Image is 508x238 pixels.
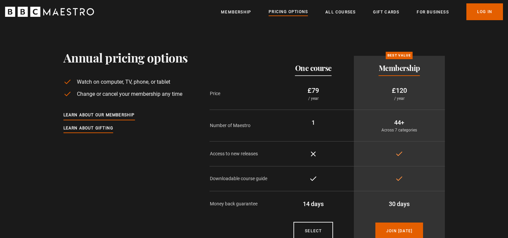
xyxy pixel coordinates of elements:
[210,90,273,97] p: Price
[210,200,273,207] p: Money back guarantee
[221,9,251,15] a: Membership
[221,3,503,20] nav: Primary
[63,50,188,65] h1: Annual pricing options
[210,122,273,129] p: Number of Maestro
[63,112,135,119] a: Learn about our membership
[373,9,399,15] a: Gift Cards
[379,64,420,72] h2: Membership
[210,150,273,157] p: Access to new releases
[210,175,273,182] p: Downloadable course guide
[295,64,332,72] h2: One course
[386,52,413,59] p: Best value
[278,95,349,102] p: / year
[63,90,188,98] li: Change or cancel your membership any time
[278,199,349,208] p: 14 days
[359,118,440,127] p: 44+
[359,85,440,95] p: £120
[278,118,349,127] p: 1
[417,9,449,15] a: For business
[269,8,308,16] a: Pricing Options
[325,9,356,15] a: All Courses
[63,78,188,86] li: Watch on computer, TV, phone, or tablet
[278,85,349,95] p: £79
[466,3,503,20] a: Log In
[359,95,440,102] p: / year
[5,7,94,17] svg: BBC Maestro
[359,127,440,133] p: Across 7 categories
[359,199,440,208] p: 30 days
[63,125,113,132] a: Learn about gifting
